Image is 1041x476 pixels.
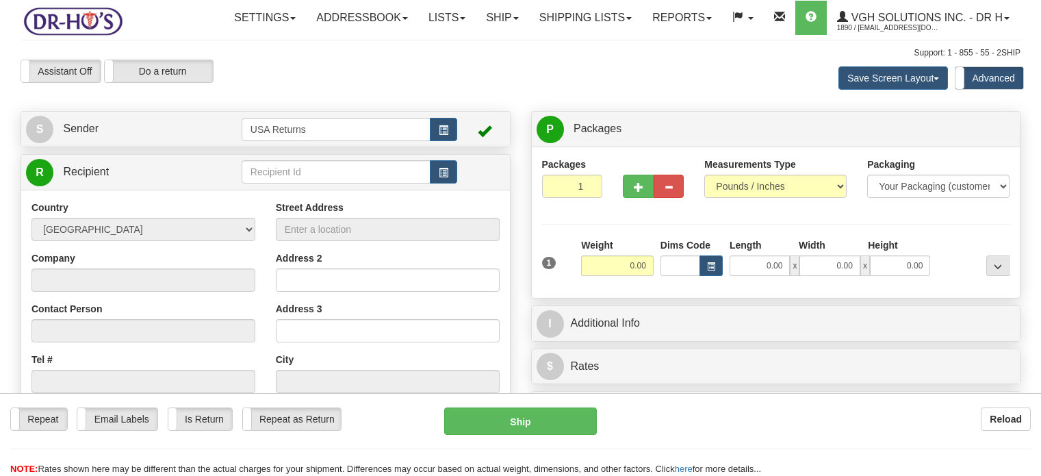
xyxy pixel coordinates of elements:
[848,12,1003,23] span: VGH Solutions Inc. - Dr H
[838,66,948,90] button: Save Screen Layout
[868,238,898,252] label: Height
[827,1,1020,35] a: VGH Solutions Inc. - Dr H 1890 / [EMAIL_ADDRESS][DOMAIN_NAME]
[542,158,587,171] label: Packages
[537,116,564,143] span: P
[243,408,341,430] label: Repeat as Return
[542,257,556,269] span: 1
[276,201,344,214] label: Street Address
[26,159,53,186] span: R
[790,255,799,276] span: x
[574,123,621,134] span: Packages
[642,1,722,35] a: Reports
[981,408,1031,431] button: Reload
[704,158,796,171] label: Measurements Type
[77,408,157,430] label: Email Labels
[11,408,67,430] label: Repeat
[418,1,476,35] a: Lists
[31,251,75,265] label: Company
[31,201,68,214] label: Country
[837,21,940,35] span: 1890 / [EMAIL_ADDRESS][DOMAIN_NAME]
[990,414,1022,425] b: Reload
[867,158,915,171] label: Packaging
[63,123,99,134] span: Sender
[31,353,53,366] label: Tel #
[105,60,213,82] label: Do a return
[21,60,101,82] label: Assistant Off
[276,353,294,366] label: City
[63,166,109,177] span: Recipient
[955,67,1023,89] label: Advanced
[26,116,53,143] span: S
[660,238,710,252] label: Dims Code
[242,118,430,141] input: Sender Id
[21,3,125,38] img: logo1890.jpg
[581,238,613,252] label: Weight
[537,115,1016,143] a: P Packages
[21,47,1020,59] div: Support: 1 - 855 - 55 - 2SHIP
[476,1,528,35] a: Ship
[444,408,597,435] button: Ship
[276,218,500,241] input: Enter a location
[537,353,564,380] span: $
[306,1,418,35] a: Addressbook
[276,302,322,316] label: Address 3
[224,1,306,35] a: Settings
[537,353,1016,381] a: $Rates
[26,158,218,186] a: R Recipient
[10,464,38,474] span: NOTE:
[168,408,232,430] label: Is Return
[799,238,825,252] label: Width
[529,1,642,35] a: Shipping lists
[860,255,870,276] span: x
[31,302,102,316] label: Contact Person
[675,464,693,474] a: here
[276,251,322,265] label: Address 2
[730,238,762,252] label: Length
[986,255,1010,276] div: ...
[242,160,430,184] input: Recipient Id
[26,115,242,143] a: S Sender
[537,310,1016,338] a: IAdditional Info
[537,310,564,338] span: I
